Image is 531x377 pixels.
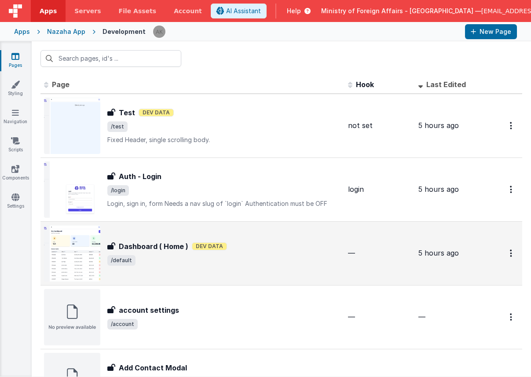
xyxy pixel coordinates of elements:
span: Page [52,80,70,89]
span: — [348,249,355,257]
h3: Dashboard ( Home ) [119,241,188,252]
input: Search pages, id's ... [40,50,181,67]
h3: Test [119,107,135,118]
span: /test [107,121,128,132]
div: not set [348,121,411,131]
span: /login [107,185,129,196]
h3: Add Contact Modal [119,362,187,373]
h3: Auth - Login [119,171,161,182]
span: Help [287,7,301,15]
span: 5 hours ago [418,121,459,130]
span: Ministry of Foreign Affairs - [GEOGRAPHIC_DATA] — [321,7,481,15]
div: Nazaha App [47,27,85,36]
span: — [418,312,425,321]
div: Development [103,27,146,36]
h3: account settings [119,305,179,315]
div: login [348,184,411,194]
button: Options [505,180,519,198]
div: Apps [14,27,30,36]
span: 5 hours ago [418,249,459,257]
span: /account [107,319,138,329]
span: Dev Data [192,242,227,250]
button: AI Assistant [211,4,267,18]
span: — [348,312,355,321]
p: Login, sign in, form Needs a nav slug of `login` Authentication must be OFF [107,199,341,208]
span: File Assets [119,7,157,15]
span: Apps [40,7,57,15]
span: Servers [74,7,101,15]
button: Options [505,244,519,262]
span: Dev Data [139,109,174,117]
span: 5 hours ago [418,185,459,194]
button: New Page [465,24,517,39]
span: /default [107,255,135,266]
img: 1f6063d0be199a6b217d3045d703aa70 [153,26,165,38]
button: Options [505,117,519,135]
span: Last Edited [426,80,466,89]
button: Options [505,308,519,326]
span: AI Assistant [226,7,261,15]
p: Fixed Header, single scrolling body. [107,135,341,144]
span: Hook [356,80,374,89]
